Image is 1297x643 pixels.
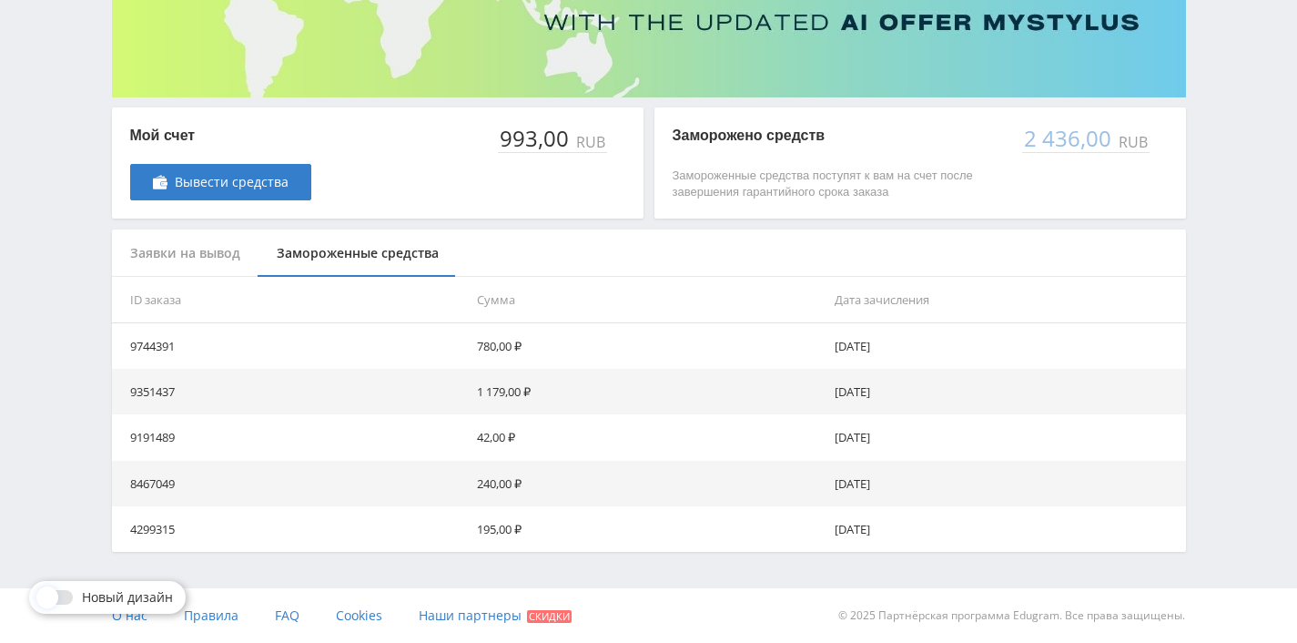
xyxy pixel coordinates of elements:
div: RUB [573,134,607,150]
td: 1 179,00 ₽ [470,369,827,414]
a: Cookies [336,588,382,643]
a: О нас [112,588,147,643]
td: 42,00 ₽ [470,414,827,460]
a: Правила [184,588,238,643]
td: [DATE] [827,369,1185,414]
span: Скидки [527,610,572,623]
p: Заморожено средств [673,126,1004,146]
div: © 2025 Партнёрская программа Edugram. Все права защищены. [657,588,1185,643]
span: О нас [112,607,147,624]
th: Сумма [470,277,827,323]
div: 993,00 [498,126,573,151]
th: ID заказа [112,277,470,323]
td: [DATE] [827,323,1185,369]
td: 9744391 [112,323,470,369]
div: Заявки на вывод [112,230,258,278]
td: 780,00 ₽ [470,323,827,369]
a: FAQ [275,588,299,643]
div: 2 436,00 [1022,126,1115,151]
span: Cookies [336,607,382,624]
td: 9351437 [112,369,470,414]
td: 4299315 [112,506,470,552]
p: Замороженные средства поступят к вам на счет после завершения гарантийного срока заказа [673,168,1004,200]
td: [DATE] [827,461,1185,506]
th: Дата зачисления [827,277,1185,323]
p: Мой счет [130,126,311,146]
span: Новый дизайн [82,590,173,605]
div: Замороженные средства [258,230,457,278]
td: 195,00 ₽ [470,506,827,552]
div: RUB [1115,134,1150,150]
td: [DATE] [827,414,1185,460]
a: Вывести средства [130,164,311,200]
td: 240,00 ₽ [470,461,827,506]
a: Наши партнеры Скидки [419,588,572,643]
span: Правила [184,607,238,624]
td: 8467049 [112,461,470,506]
span: Вывести средства [175,175,289,189]
td: [DATE] [827,506,1185,552]
span: FAQ [275,607,299,624]
span: Наши партнеры [419,607,522,624]
td: 9191489 [112,414,470,460]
